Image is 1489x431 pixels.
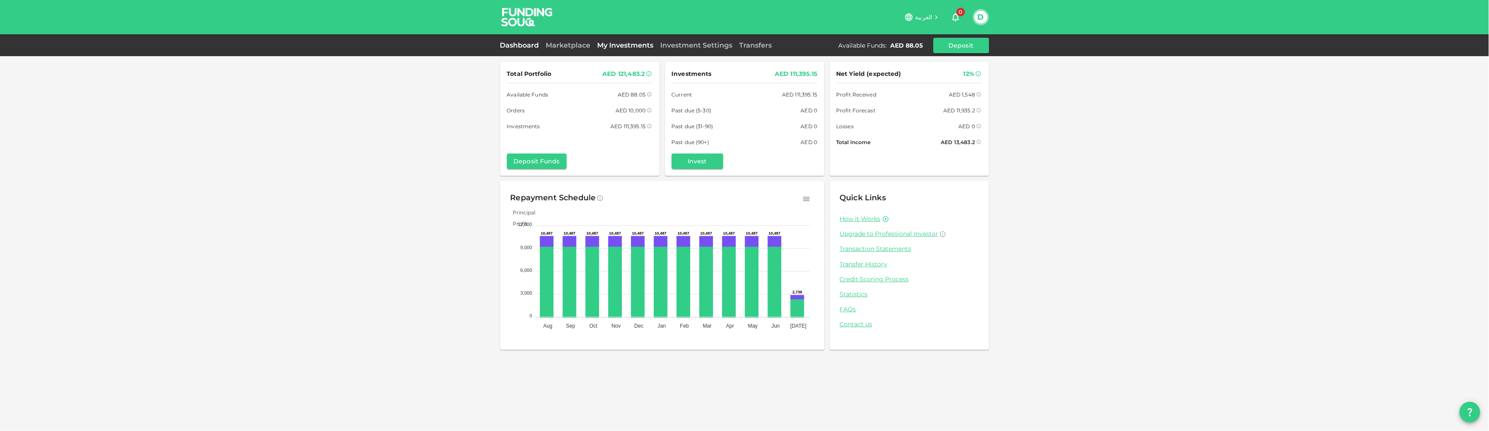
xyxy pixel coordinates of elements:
[840,193,886,202] span: Quick Links
[566,323,575,329] tspan: Sep
[703,323,712,329] tspan: Mar
[510,191,596,205] div: Repayment Schedule
[947,9,964,26] button: 0
[520,245,532,250] tspan: 9,000
[1460,402,1480,422] button: question
[782,90,817,99] div: AED 111,395.15
[657,41,736,49] a: Investment Settings
[658,323,666,329] tspan: Jan
[594,41,657,49] a: My Investments
[801,122,818,131] div: AED 0
[933,38,989,53] button: Deposit
[726,323,734,329] tspan: Apr
[840,230,939,238] span: Upgrade to Professional Investor
[672,154,723,169] button: Invest
[672,106,712,115] span: Past due (5-30)
[975,11,988,24] button: D
[736,41,776,49] a: Transfers
[589,323,598,329] tspan: Oct
[837,90,877,99] span: Profit Received
[949,90,975,99] div: AED 1,548
[840,275,979,283] a: Credit Scoring Process
[959,122,976,131] div: AED 0
[520,290,532,295] tspan: 3,000
[507,106,525,115] span: Orders
[915,13,933,21] span: العربية
[944,106,976,115] div: AED 11,935.2
[840,260,979,268] a: Transfer History
[840,290,979,298] a: Statistics
[840,320,979,329] a: Contact us
[748,323,758,329] tspan: May
[543,323,552,329] tspan: Aug
[507,69,552,79] span: Total Portfolio
[840,215,881,223] a: How it Works
[500,41,543,49] a: Dashboard
[837,122,854,131] span: Losses
[507,154,567,169] button: Deposit Funds
[507,90,549,99] span: Available Funds
[941,138,976,147] div: AED 13,483.2
[840,305,979,313] a: FAQs
[506,220,527,227] span: Profit
[507,122,540,131] span: Investments
[775,69,817,79] div: AED 111,395.15
[680,323,689,329] tspan: Feb
[672,69,712,79] span: Investments
[840,230,979,238] a: Upgrade to Professional Investor
[840,245,979,253] a: Transaction Statements
[672,90,692,99] span: Current
[801,138,818,147] div: AED 0
[529,313,532,319] tspan: 0
[634,323,643,329] tspan: Dec
[603,69,645,79] div: AED 121,483.2
[790,323,806,329] tspan: [DATE]
[543,41,594,49] a: Marketplace
[957,8,965,16] span: 0
[837,69,902,79] span: Net Yield (expected)
[517,222,532,227] tspan: 12,000
[837,138,871,147] span: Total Income
[963,69,974,79] div: 12%
[610,122,646,131] div: AED 111,395.15
[837,106,876,115] span: Profit Forecast
[611,323,620,329] tspan: Nov
[839,41,887,50] div: Available Funds :
[616,106,646,115] div: AED 10,000
[618,90,646,99] div: AED 88.05
[771,323,779,329] tspan: Jun
[672,122,713,131] span: Past due (31-90)
[672,138,710,147] span: Past due (90+)
[891,41,923,50] div: AED 88.05
[520,268,532,273] tspan: 6,000
[506,209,535,216] span: Principal
[801,106,818,115] div: AED 0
